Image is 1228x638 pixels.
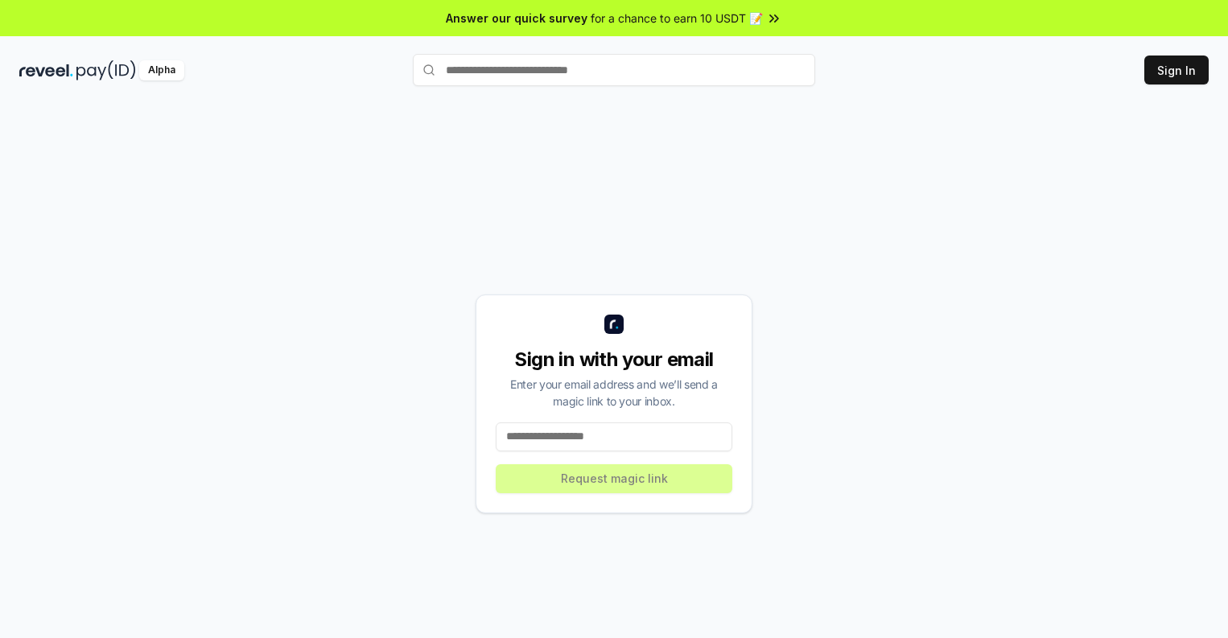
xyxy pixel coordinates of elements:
[139,60,184,80] div: Alpha
[19,60,73,80] img: reveel_dark
[604,315,624,334] img: logo_small
[496,376,732,410] div: Enter your email address and we’ll send a magic link to your inbox.
[76,60,136,80] img: pay_id
[1144,56,1209,84] button: Sign In
[496,347,732,373] div: Sign in with your email
[446,10,587,27] span: Answer our quick survey
[591,10,763,27] span: for a chance to earn 10 USDT 📝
